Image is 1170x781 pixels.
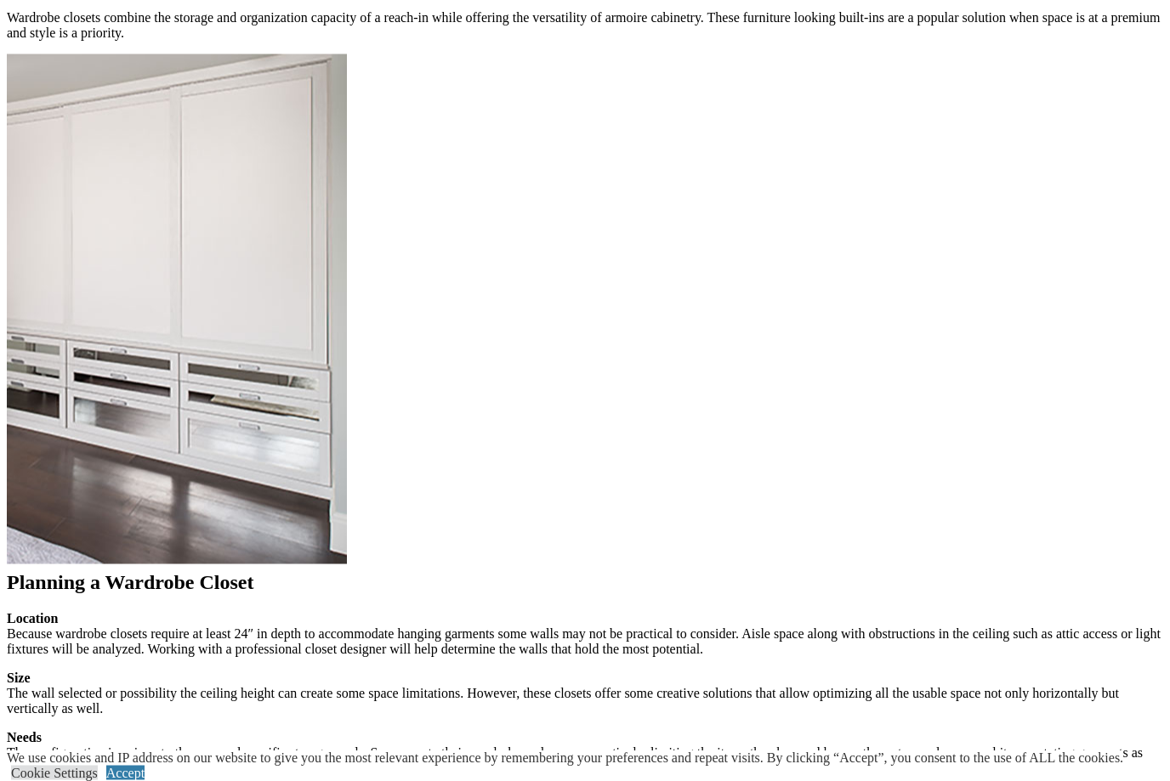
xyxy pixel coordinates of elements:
[7,730,1163,776] p: The configuration is unique to the user and specific storage needs. Some curate their wardrobe an...
[7,611,1163,657] p: Because wardrobe closets require at least 24″ in depth to accommodate hanging garments some walls...
[7,750,1123,766] div: We use cookies and IP address on our website to give you the most relevant experience by remember...
[11,766,98,780] a: Cookie Settings
[7,611,58,625] strong: Location
[106,766,145,780] a: Accept
[7,571,1163,594] h2: Planning a Wardrobe Closet
[7,10,1163,41] p: Wardrobe closets combine the storage and organization capacity of a reach-in while offering the v...
[7,730,42,744] strong: Needs
[7,671,31,685] strong: Size
[7,671,1163,716] p: The wall selected or possibility the ceiling height can create some space limitations. However, t...
[7,54,347,564] img: wardrobe closet with kleather doors and mirro drawer fronts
